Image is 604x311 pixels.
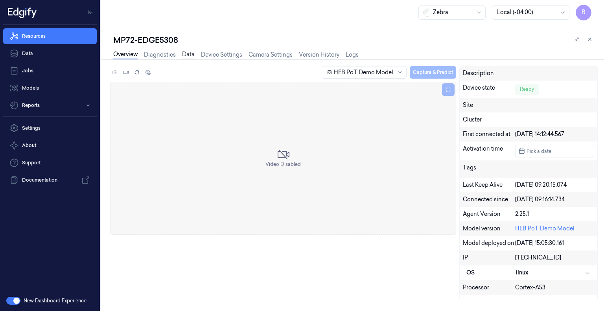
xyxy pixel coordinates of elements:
div: Last Keep Alive [463,181,516,189]
a: Data [182,50,195,59]
div: 7.48 Gb [515,298,594,306]
div: 2.25.1 [515,210,594,218]
div: Device state [463,84,516,95]
span: Video Disabled [265,161,301,168]
a: Logs [346,51,359,59]
a: Camera Settings [249,51,293,59]
a: Documentation [3,172,97,188]
button: Pick a date [515,145,594,157]
a: Support [3,155,97,171]
div: [DATE] 09:16:14.734 [515,195,594,204]
button: Toggle Navigation [84,6,97,18]
a: HEB PoT Demo Model [515,225,575,232]
button: OSlinux [463,265,594,280]
button: B [576,5,591,20]
div: Ready [515,84,539,95]
div: [DATE] 15:05:30.161 [515,239,594,247]
span: Pick a date [525,147,551,155]
div: IP [463,254,516,262]
div: [DATE] 14:12:44.567 [515,130,594,138]
div: Model version [463,225,516,233]
div: MP72-EDGE5308 [113,35,598,46]
a: Settings [3,120,97,136]
div: linux [516,269,591,277]
a: Version History [299,51,339,59]
div: OS [466,269,516,277]
div: Processor [463,283,516,292]
div: [DATE] 09:20:15.074 [515,181,594,189]
div: [TECHNICAL_ID] [515,254,594,262]
a: Overview [113,50,138,59]
div: Cluster [463,116,594,124]
div: First connected at [463,130,516,138]
a: Diagnostics [144,51,176,59]
div: Site [463,101,594,109]
div: Agent Version [463,210,516,218]
div: Tags [463,164,516,175]
div: Cortex-A53 [515,283,594,292]
div: Activation time [463,145,516,157]
a: Device Settings [201,51,242,59]
a: Resources [3,28,97,44]
button: Reports [3,98,97,113]
a: Models [3,80,97,96]
a: Data [3,46,97,61]
button: About [3,138,97,153]
div: Connected since [463,195,516,204]
a: Jobs [3,63,97,79]
div: Description [463,69,516,77]
div: RAM [463,298,516,306]
div: Model deployed on [463,239,516,247]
